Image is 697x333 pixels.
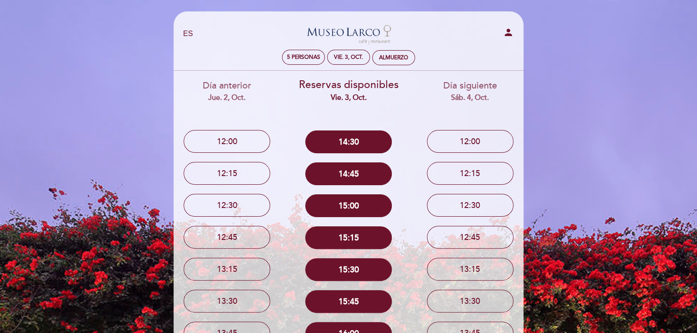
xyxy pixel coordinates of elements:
[305,258,392,281] button: 15:30
[173,79,281,103] div: Día anterior
[184,290,270,312] button: 13:30
[305,130,392,153] button: 14:30
[287,54,320,61] span: 5 personas
[184,226,270,249] button: 12:45
[305,290,392,313] button: 15:45
[184,162,270,185] button: 12:15
[503,27,514,41] button: person
[305,162,392,185] button: 14:45
[416,79,524,103] div: Día siguiente
[184,194,270,217] button: 12:30
[184,130,270,153] button: 12:00
[427,290,513,312] button: 13:30
[292,21,405,47] a: Museo [PERSON_NAME][GEOGRAPHIC_DATA] - Restaurant
[305,194,392,217] button: 15:00
[427,258,513,281] button: 13:15
[379,54,408,61] div: Almuerzo
[503,27,514,38] i: person
[416,93,524,103] div: sáb. 4, oct.
[295,78,403,103] div: Reservas disponibles
[173,93,281,103] div: jue. 2, oct.
[184,258,270,281] button: 13:15
[427,226,513,249] button: 12:45
[305,226,392,249] button: 15:15
[427,130,513,153] button: 12:00
[295,93,403,103] div: vie. 3, oct.
[334,54,363,61] div: vie. 3, oct.
[427,194,513,217] button: 12:30
[427,162,513,185] button: 12:15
